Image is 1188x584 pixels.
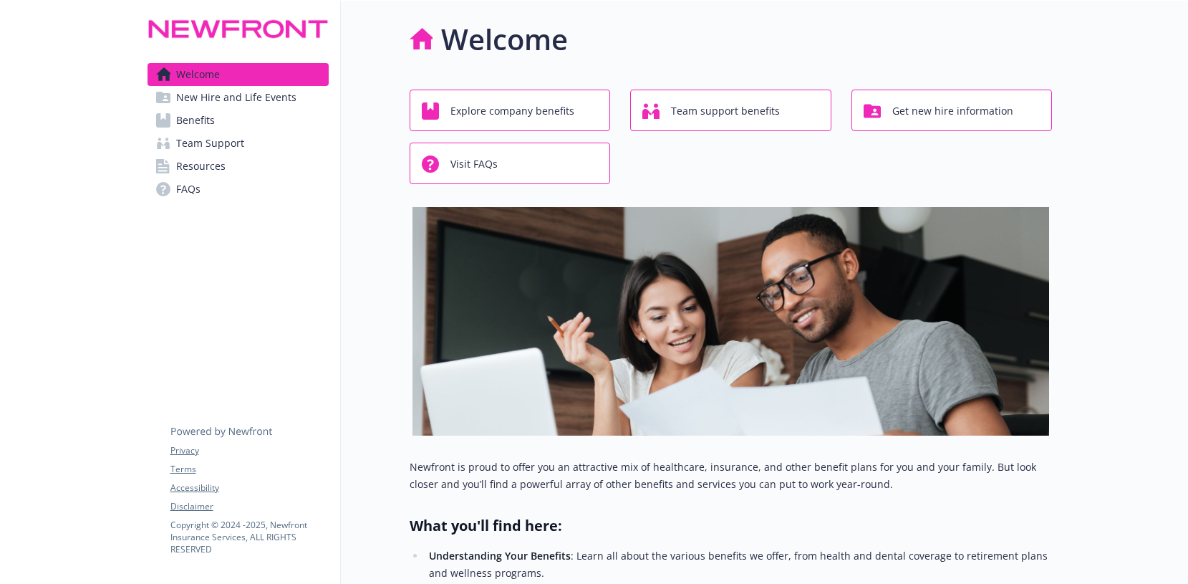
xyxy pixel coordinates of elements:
[671,97,780,125] span: Team support benefits
[176,178,201,201] span: FAQs
[176,132,244,155] span: Team Support
[410,516,1053,536] h2: What you'll find here:
[450,97,574,125] span: Explore company benefits
[170,463,328,476] a: Terms
[441,18,568,61] h1: Welcome
[148,109,329,132] a: Benefits
[170,519,328,555] p: Copyright © 2024 - 2025 , Newfront Insurance Services, ALL RIGHTS RESERVED
[170,444,328,457] a: Privacy
[148,63,329,86] a: Welcome
[148,178,329,201] a: FAQs
[410,143,611,184] button: Visit FAQs
[429,549,571,563] strong: Understanding Your Benefits
[170,500,328,513] a: Disclaimer
[412,207,1049,436] img: overview page banner
[851,90,1053,131] button: Get new hire information
[450,150,498,178] span: Visit FAQs
[148,86,329,109] a: New Hire and Life Events
[176,63,220,86] span: Welcome
[148,155,329,178] a: Resources
[148,132,329,155] a: Team Support
[410,90,611,131] button: Explore company benefits
[892,97,1013,125] span: Get new hire information
[410,459,1053,493] p: Newfront is proud to offer you an attractive mix of healthcare, insurance, and other benefit plan...
[176,155,226,178] span: Resources
[176,86,296,109] span: New Hire and Life Events
[176,109,215,132] span: Benefits
[425,547,1053,582] li: : Learn all about the various benefits we offer, from health and dental coverage to retirement pl...
[170,482,328,494] a: Accessibility
[630,90,831,131] button: Team support benefits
